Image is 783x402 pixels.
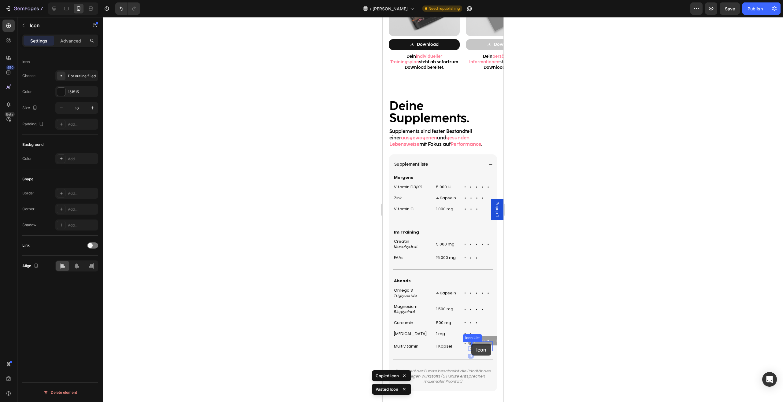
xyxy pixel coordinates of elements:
[22,262,40,270] div: Align
[22,89,32,94] div: Color
[5,112,15,117] div: Beta
[762,372,777,387] div: Open Intercom Messenger
[725,6,735,11] span: Save
[22,59,30,65] div: Icon
[22,388,98,397] button: Delete element
[742,2,768,15] button: Publish
[429,6,460,11] span: Need republishing
[22,176,33,182] div: Shape
[22,243,30,248] div: Link
[68,191,97,196] div: Add...
[22,73,35,79] div: Choose
[2,2,46,15] button: 7
[22,156,32,161] div: Color
[40,5,43,12] p: 7
[30,22,82,29] p: Icon
[373,6,408,12] span: [PERSON_NAME]
[115,2,140,15] div: Undo/Redo
[22,142,43,147] div: Background
[748,6,763,12] div: Publish
[22,120,45,128] div: Padding
[68,156,97,162] div: Add...
[22,104,39,112] div: Size
[68,207,97,212] div: Add...
[60,38,81,44] p: Advanced
[376,386,398,392] p: Pasted Icon
[383,17,503,402] iframe: Design area
[22,206,35,212] div: Corner
[370,6,371,12] span: /
[22,222,36,228] div: Shadow
[68,73,97,79] div: Dot outline filled
[68,122,97,127] div: Add...
[6,65,15,70] div: 450
[68,223,97,228] div: Add...
[68,89,97,95] div: 151515
[43,389,77,396] div: Delete element
[720,2,740,15] button: Save
[22,190,34,196] div: Border
[376,373,399,379] p: Copied Icon
[30,38,47,44] p: Settings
